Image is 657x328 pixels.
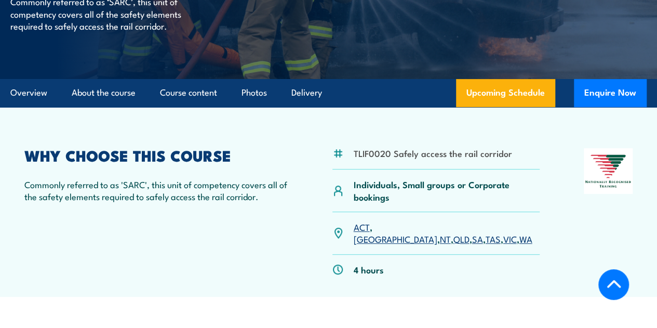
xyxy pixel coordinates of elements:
p: , , , , , , , [354,221,540,245]
a: VIC [503,232,517,245]
p: Commonly referred to as 'SARC', this unit of competency covers all of the safety elements require... [24,178,288,203]
a: Upcoming Schedule [456,79,555,107]
a: Delivery [291,79,322,107]
button: Enquire Now [574,79,647,107]
a: SA [472,232,483,245]
img: Nationally Recognised Training logo. [584,148,633,194]
a: TAS [486,232,501,245]
li: TLIF0020 Safely access the rail corridor [354,147,512,159]
a: NT [440,232,451,245]
a: [GEOGRAPHIC_DATA] [354,232,437,245]
p: Individuals, Small groups or Corporate bookings [354,178,540,203]
a: Photos [242,79,267,107]
a: QLD [453,232,470,245]
a: WA [519,232,532,245]
p: 4 hours [354,264,384,275]
a: Course content [160,79,217,107]
h2: WHY CHOOSE THIS COURSE [24,148,288,162]
a: Overview [10,79,47,107]
a: About the course [72,79,136,107]
a: ACT [354,220,370,233]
